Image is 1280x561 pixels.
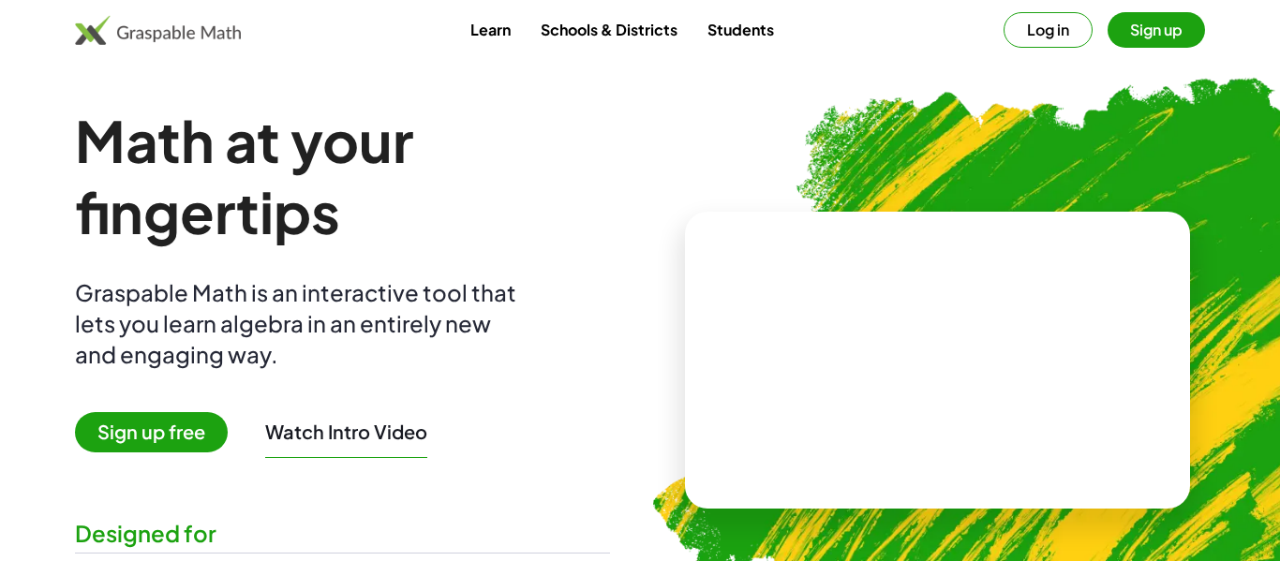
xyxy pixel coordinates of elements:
a: Students [692,12,789,47]
video: What is this? This is dynamic math notation. Dynamic math notation plays a central role in how Gr... [797,290,1079,431]
button: Sign up [1108,12,1205,48]
a: Schools & Districts [526,12,692,47]
div: Graspable Math is an interactive tool that lets you learn algebra in an entirely new and engaging... [75,277,525,370]
span: Sign up free [75,412,228,452]
button: Log in [1004,12,1093,48]
h1: Math at your fingertips [75,105,610,247]
div: Designed for [75,518,610,549]
button: Watch Intro Video [265,420,427,444]
a: Learn [455,12,526,47]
